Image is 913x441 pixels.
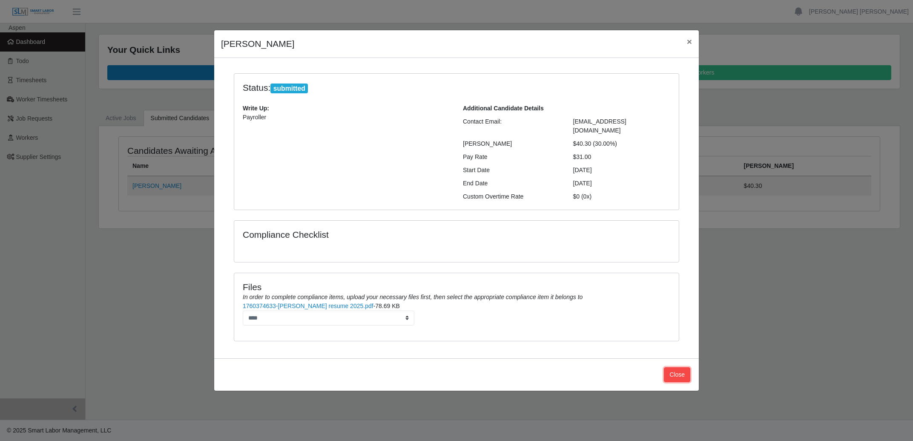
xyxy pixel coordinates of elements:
h4: [PERSON_NAME] [221,37,295,51]
div: Start Date [456,166,567,175]
b: Write Up: [243,105,269,112]
span: 78.69 KB [375,303,400,309]
span: submitted [270,84,308,94]
span: [EMAIL_ADDRESS][DOMAIN_NAME] [573,118,626,134]
div: $40.30 (30.00%) [567,139,677,148]
h4: Status: [243,82,560,94]
button: Close [664,367,690,382]
div: Pay Rate [456,153,567,161]
div: Contact Email: [456,117,567,135]
p: Payroller [243,113,450,122]
span: $0 (0x) [573,193,592,200]
div: [PERSON_NAME] [456,139,567,148]
li: - [243,302,670,326]
span: [DATE] [573,180,592,187]
div: $31.00 [567,153,677,161]
h4: Compliance Checklist [243,229,523,240]
div: [DATE] [567,166,677,175]
a: 1760374633-[PERSON_NAME] resume 2025.pdf [243,303,373,309]
div: End Date [456,179,567,188]
b: Additional Candidate Details [463,105,544,112]
h4: Files [243,282,670,292]
button: Close [680,30,699,53]
div: Custom Overtime Rate [456,192,567,201]
i: In order to complete compliance items, upload your necessary files first, then select the appropr... [243,294,583,300]
span: × [687,37,692,46]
